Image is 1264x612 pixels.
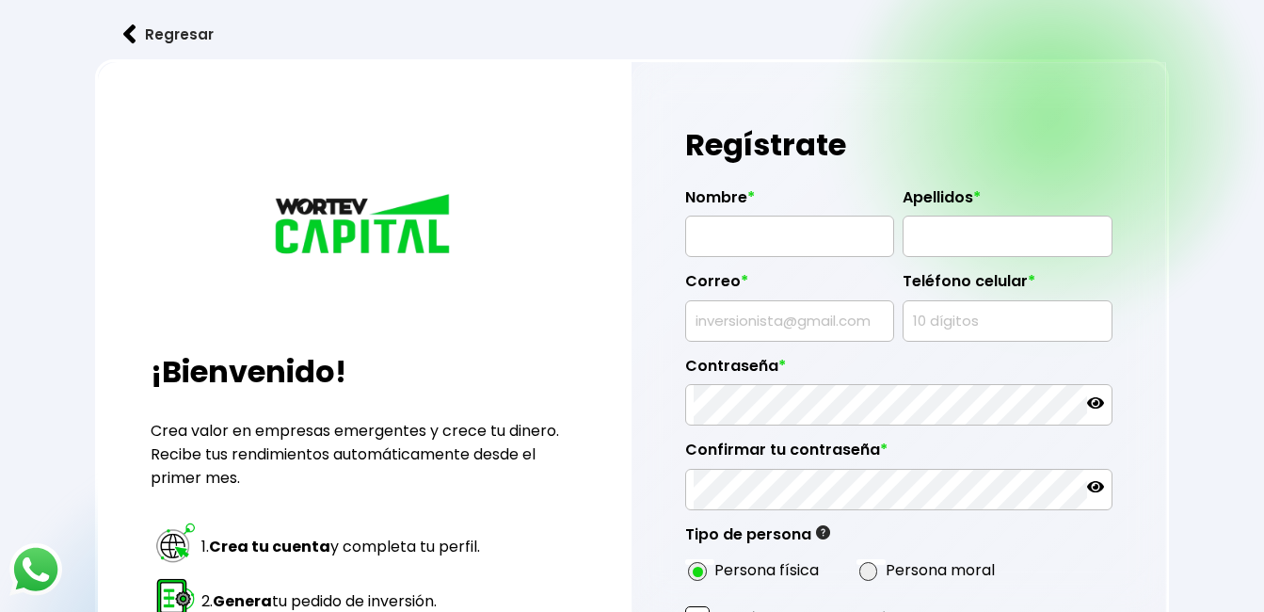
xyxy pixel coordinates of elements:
[209,536,330,557] strong: Crea tu cuenta
[714,558,819,582] label: Persona física
[9,543,62,596] img: logos_whatsapp-icon.242b2217.svg
[816,525,830,540] img: gfR76cHglkPwleuBLjWdxeZVvX9Wp6JBDmjRYY8JYDQn16A2ICN00zLTgIroGa6qie5tIuWH7V3AapTKqzv+oMZsGfMUqL5JM...
[911,301,1103,341] input: 10 dígitos
[903,272,1112,300] label: Teléfono celular
[685,357,1112,385] label: Contraseña
[153,521,198,565] img: paso 1
[685,188,894,217] label: Nombre
[151,349,577,395] h2: ¡Bienvenido!
[886,558,995,582] label: Persona moral
[123,24,136,44] img: flecha izquierda
[685,117,1112,173] h1: Regístrate
[95,9,242,59] button: Regresar
[270,191,458,261] img: logo_wortev_capital
[200,520,485,572] td: 1. y completa tu perfil.
[694,301,886,341] input: inversionista@gmail.com
[685,525,830,554] label: Tipo de persona
[685,272,894,300] label: Correo
[903,188,1112,217] label: Apellidos
[685,441,1112,469] label: Confirmar tu contraseña
[213,590,272,612] strong: Genera
[151,419,577,490] p: Crea valor en empresas emergentes y crece tu dinero. Recibe tus rendimientos automáticamente desd...
[95,9,1170,59] a: flecha izquierdaRegresar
